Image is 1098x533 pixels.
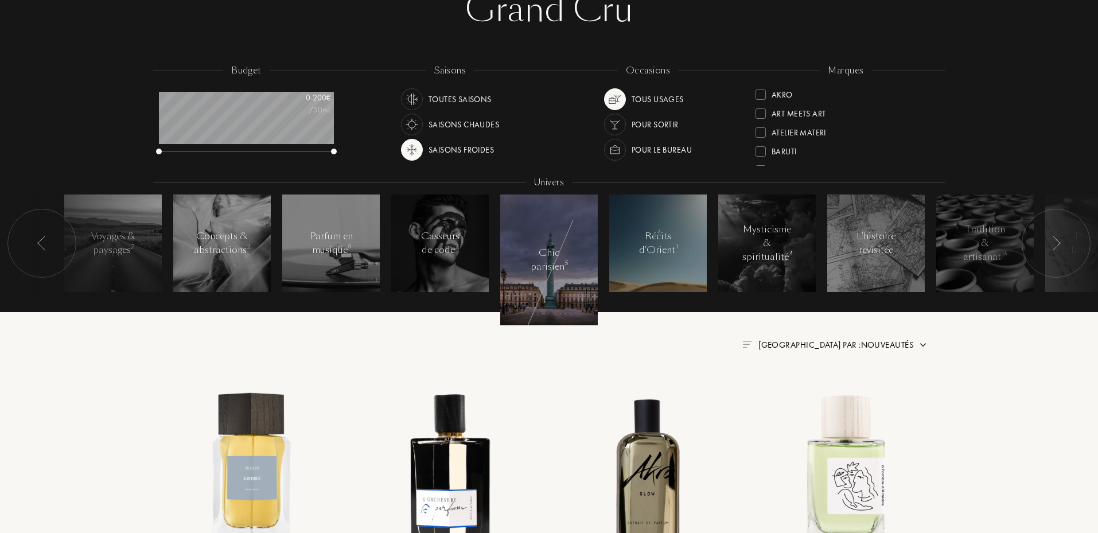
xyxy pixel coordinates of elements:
[634,229,683,257] div: Récits d'Orient
[772,142,797,157] div: Baruti
[742,341,752,348] img: filter_by.png
[526,176,572,189] div: Univers
[426,64,474,77] div: saisons
[404,91,420,107] img: usage_season_average_white.svg
[632,114,679,135] div: Pour sortir
[820,64,871,77] div: marques
[852,229,901,257] div: L'histoire revisitée
[307,229,356,257] div: Parfum en musique
[772,85,793,100] div: Akro
[565,259,568,267] span: 5
[918,340,928,349] img: arrow.png
[607,116,623,133] img: usage_occasion_party_white.svg
[274,104,331,116] div: /50mL
[274,92,331,104] div: 0 - 200 €
[194,229,250,257] div: Concepts & abstractions
[618,64,678,77] div: occasions
[525,246,574,274] div: Chic parisien
[404,116,420,133] img: usage_season_hot_white.svg
[1052,236,1061,251] img: arr_left.svg
[789,250,793,258] span: 3
[607,91,623,107] img: usage_occasion_all.svg
[37,236,46,251] img: arr_left.svg
[429,88,492,110] div: Toutes saisons
[676,243,678,251] span: 1
[758,339,914,351] span: [GEOGRAPHIC_DATA] par : Nouveautés
[607,142,623,158] img: usage_occasion_work_white.svg
[742,223,792,264] div: Mysticisme & spiritualité
[416,229,465,257] div: Casseurs de code
[223,64,270,77] div: budget
[632,88,684,110] div: Tous usages
[772,161,828,176] div: Binet-Papillon
[429,114,499,135] div: Saisons chaudes
[247,243,251,251] span: 2
[772,104,826,119] div: Art Meets Art
[632,139,692,161] div: Pour le bureau
[348,243,351,251] span: 5
[772,123,826,138] div: Atelier Materi
[404,142,420,158] img: usage_season_cold.svg
[429,139,494,161] div: Saisons froides
[455,243,459,251] span: 2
